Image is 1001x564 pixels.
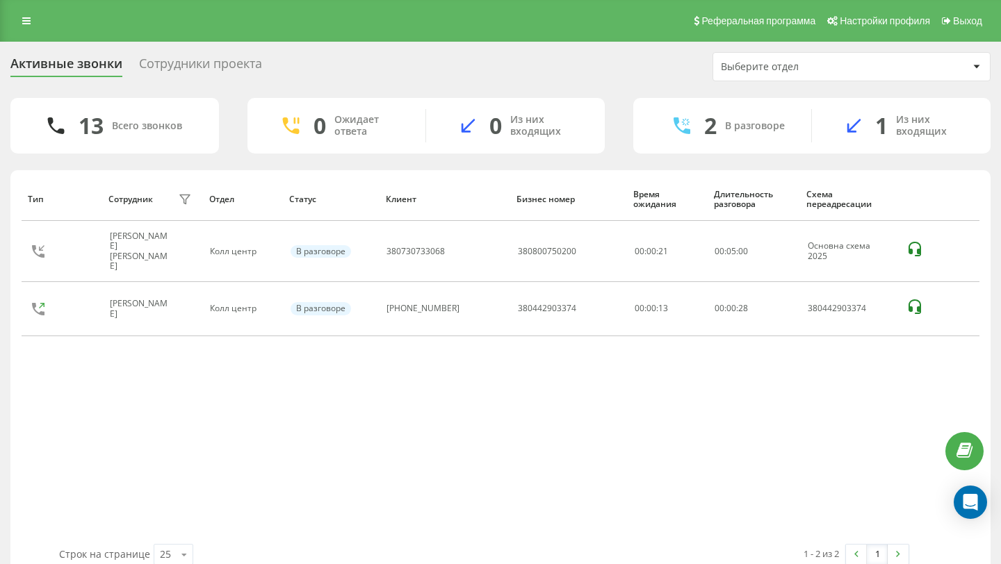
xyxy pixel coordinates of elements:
span: 00 [738,245,748,257]
span: 05 [726,245,736,257]
div: 380442903374 [518,304,576,313]
div: : : [715,247,748,256]
div: Из них входящих [510,114,584,138]
div: Колл центр [210,247,275,256]
div: : : [715,304,748,313]
div: Тип [28,194,95,204]
div: 380730733068 [386,247,445,256]
div: 380442903374 [808,304,891,313]
div: Отдел [209,194,277,204]
div: 00:00:13 [635,304,700,313]
div: Статус [289,194,373,204]
span: 28 [738,302,748,314]
span: Реферальная программа [701,15,815,26]
div: Время ожидания [633,190,701,210]
a: 1 [867,545,888,564]
div: Open Intercom Messenger [954,486,987,519]
span: 00 [715,245,724,257]
div: Сотрудник [108,194,153,204]
span: 00 [726,302,736,314]
div: Ожидает ответа [334,114,405,138]
div: 2 [704,113,717,139]
div: Схема переадресации [806,190,893,210]
div: 00:00:21 [635,247,700,256]
div: В разговоре [725,120,785,132]
div: Бизнес номер [516,194,620,204]
div: В разговоре [291,302,351,315]
div: Колл центр [210,304,275,313]
div: 380800750200 [518,247,576,256]
div: 0 [489,113,502,139]
span: Выход [953,15,982,26]
div: 25 [160,547,171,561]
div: Основна схема 2025 [808,241,891,261]
div: [PHONE_NUMBER] [386,304,459,313]
div: 1 - 2 из 2 [804,547,839,561]
div: 13 [79,113,104,139]
div: Сотрудники проекта [139,56,262,78]
div: Из них входящих [896,114,970,138]
div: 0 [314,113,326,139]
div: Всего звонков [112,120,182,132]
span: 00 [715,302,724,314]
div: В разговоре [291,245,351,258]
div: Выберите отдел [721,61,887,73]
div: Активные звонки [10,56,122,78]
div: [PERSON_NAME] [PERSON_NAME] [110,231,174,272]
span: Настройки профиля [840,15,930,26]
div: [PERSON_NAME] [110,299,174,319]
div: Клиент [386,194,504,204]
span: Строк на странице [59,547,150,561]
div: 1 [875,113,888,139]
div: Длительность разговора [714,190,794,210]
